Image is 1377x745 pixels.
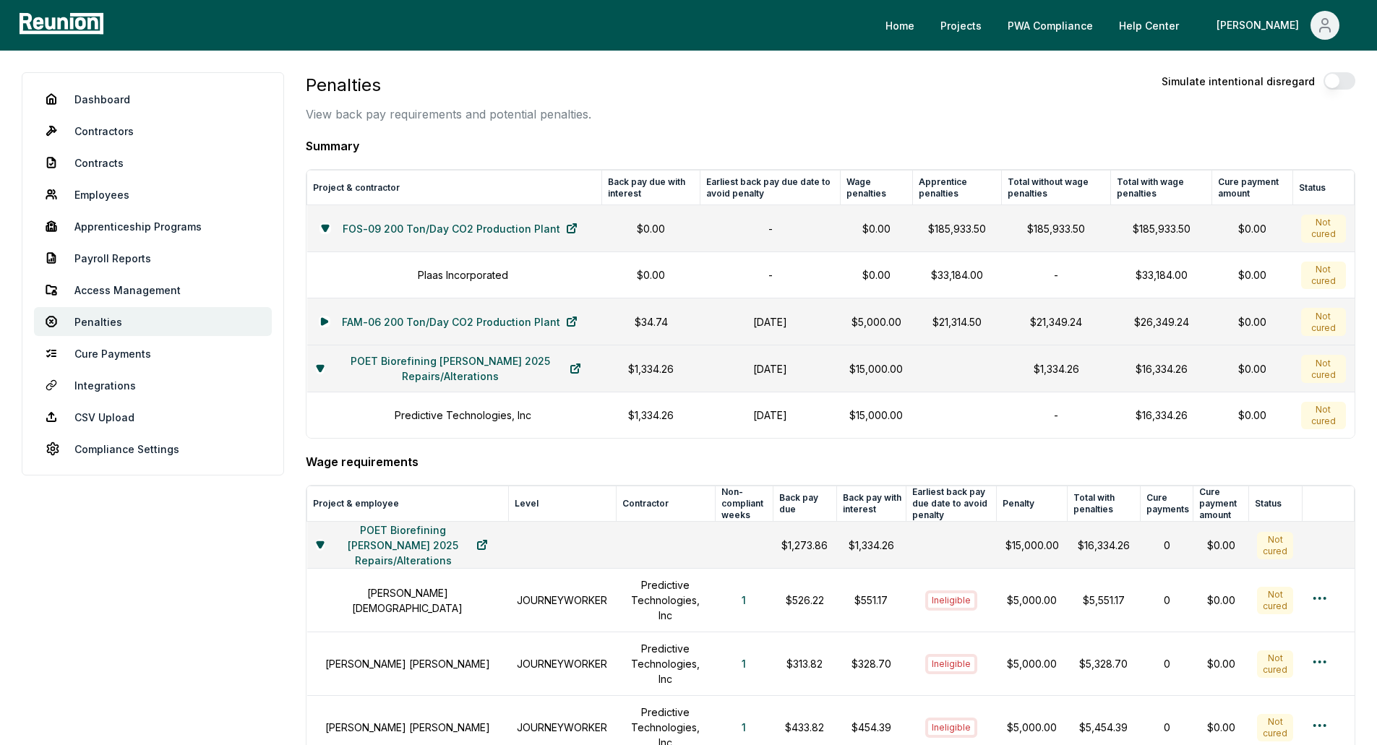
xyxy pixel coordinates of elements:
[34,275,272,304] a: Access Management
[1149,593,1185,608] div: 0
[925,590,977,611] button: Ineligible
[1149,538,1185,553] div: 0
[1301,308,1345,335] div: Not cured
[730,650,758,679] button: 1
[1076,656,1132,671] p: $5,328.70
[610,314,692,330] p: $34.74
[925,718,977,738] div: Ineligible
[418,267,508,283] h1: Plaas Incorporated
[1257,650,1293,678] div: Not cured
[1211,171,1292,205] th: Cure payment amount
[625,577,706,623] h1: Predictive Technologies, Inc
[307,486,509,522] th: Project & employee
[1001,171,1111,205] th: Total without wage penalties
[1001,252,1111,298] td: -
[1107,11,1191,40] a: Help Center
[306,72,591,98] h3: Penalties
[306,105,591,123] p: View back pay requirements and potential penalties.
[610,221,692,236] p: $0.00
[773,486,836,522] th: Back pay due
[517,720,607,735] h1: JOURNEYWORKER
[845,656,897,671] p: $328.70
[1248,486,1302,522] th: Status
[1162,74,1315,89] label: Simulate intentional disregard
[715,486,773,522] th: Non-compliant weeks
[906,486,996,522] th: Earliest back pay due date to avoid penalty
[921,314,992,330] p: $21,314.50
[781,593,828,608] p: $526.22
[849,221,904,236] p: $0.00
[874,11,926,40] a: Home
[34,339,272,368] a: Cure Payments
[1217,11,1305,40] div: [PERSON_NAME]
[1120,267,1204,283] p: $33,184.00
[625,641,706,686] h1: Predictive Technologies, Inc
[1001,392,1111,439] td: -
[34,307,272,336] a: Penalties
[1301,402,1345,429] div: Not cured
[1301,355,1345,382] div: Not cured
[34,212,272,241] a: Apprenticeship Programs
[34,402,272,431] a: CSV Upload
[395,408,531,423] h1: Predictive Technologies, Inc
[849,267,904,283] p: $0.00
[325,656,490,671] h1: [PERSON_NAME] [PERSON_NAME]
[1010,314,1102,330] p: $21,349.24
[709,361,832,376] h1: [DATE]
[730,586,758,615] button: 1
[34,434,272,463] a: Compliance Settings
[709,314,832,330] h1: [DATE]
[874,11,1363,40] nav: Main
[1202,593,1240,608] div: $0.00
[1202,720,1240,735] div: $0.00
[316,585,500,616] h1: [PERSON_NAME] [DEMOGRAPHIC_DATA]
[34,85,272,113] a: Dashboard
[1005,593,1059,608] p: $5,000.00
[925,654,977,674] button: Ineligible
[700,171,841,205] th: Earliest back pay due date to avoid penalty
[1292,171,1354,205] th: Status
[1257,714,1293,741] div: Not cured
[325,354,593,383] a: POET Biorefining [PERSON_NAME] 2025 Repairs/Alterations
[1202,538,1240,553] div: $0.00
[1257,587,1293,614] div: Not cured
[610,361,692,376] p: $1,334.26
[601,171,700,205] th: Back pay due with interest
[845,593,897,608] p: $551.17
[1010,221,1102,236] p: $185,933.50
[996,11,1104,40] a: PWA Compliance
[508,486,616,522] th: Level
[912,171,1001,205] th: Apprentice penalties
[34,244,272,272] a: Payroll Reports
[849,361,904,376] p: $15,000.00
[1005,538,1059,553] p: $15,000.00
[331,214,589,243] a: FOS-09 200 Ton/Day CO2 Production Plant
[1111,171,1212,205] th: Total with wage penalties
[1076,720,1132,735] p: $5,454.39
[1068,486,1141,522] th: Total with penalties
[929,11,993,40] a: Projects
[1120,408,1204,423] p: $16,334.26
[781,720,828,735] p: $433.82
[34,371,272,400] a: Integrations
[1220,314,1284,330] div: $0.00
[325,720,490,735] h1: [PERSON_NAME] [PERSON_NAME]
[1301,262,1345,289] div: Not cured
[1220,267,1284,283] div: $0.00
[1120,221,1204,236] p: $185,933.50
[330,307,589,336] a: FAM-06 200 Ton/Day CO2 Production Plant
[34,116,272,145] a: Contractors
[1205,11,1351,40] button: [PERSON_NAME]
[306,453,1355,470] h4: Wage requirements
[1149,656,1185,671] div: 0
[1140,486,1193,522] th: Cure payments
[700,252,841,298] td: -
[1149,720,1185,735] div: 0
[517,593,607,608] h1: JOURNEYWORKER
[845,538,897,553] p: $1,334.26
[1076,538,1132,553] p: $16,334.26
[1120,361,1204,376] p: $16,334.26
[836,486,906,522] th: Back pay with interest
[306,137,1355,155] h4: Summary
